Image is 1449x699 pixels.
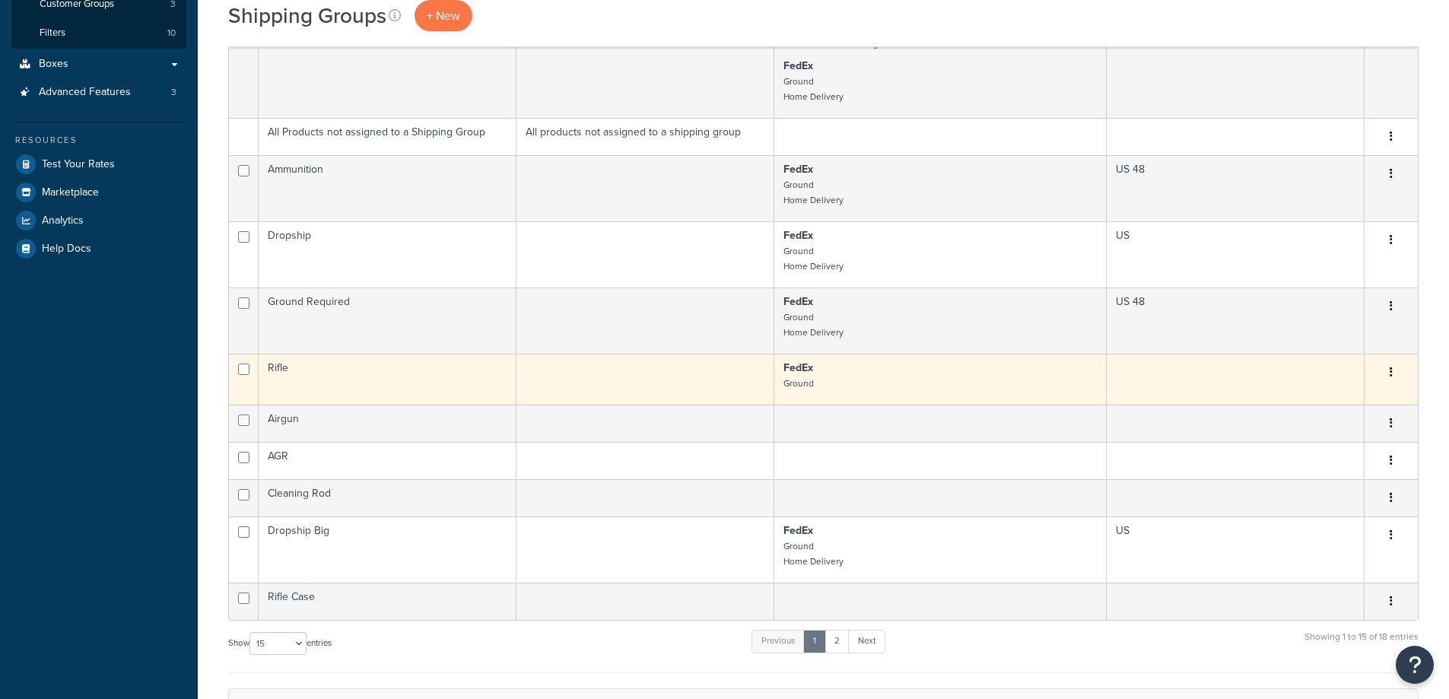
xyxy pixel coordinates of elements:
[11,151,186,178] a: Test Your Rates
[783,377,814,390] small: Ground
[783,178,844,207] small: Ground Home Delivery
[259,118,516,155] td: All Products not assigned to a Shipping Group
[11,78,186,106] a: Advanced Features 3
[11,19,186,47] a: Filters 10
[1107,221,1365,288] td: US
[783,58,813,74] strong: FedEx
[39,58,68,71] span: Boxes
[259,354,516,405] td: Rifle
[259,155,516,221] td: Ammunition
[42,186,99,199] span: Marketplace
[42,243,91,256] span: Help Docs
[11,19,186,47] li: Filters
[803,630,826,653] a: 1
[11,207,186,234] a: Analytics
[39,86,131,99] span: Advanced Features
[783,227,813,243] strong: FedEx
[752,630,805,653] a: Previous
[171,86,176,99] span: 3
[11,78,186,106] li: Advanced Features
[1304,628,1419,661] div: Showing 1 to 15 of 18 entries
[259,221,516,288] td: Dropship
[848,630,885,653] a: Next
[1107,155,1365,221] td: US 48
[1107,288,1365,354] td: US 48
[259,516,516,583] td: Dropship Big
[427,7,460,24] span: + New
[11,179,186,206] a: Marketplace
[42,158,115,171] span: Test Your Rates
[11,235,186,262] a: Help Docs
[783,310,844,339] small: Ground Home Delivery
[1396,646,1434,684] button: Open Resource Center
[249,632,307,655] select: Showentries
[42,214,84,227] span: Analytics
[40,27,65,40] span: Filters
[167,27,176,40] span: 10
[783,294,813,310] strong: FedEx
[783,161,813,177] strong: FedEx
[259,442,516,479] td: AGR
[259,479,516,516] td: Cleaning Rod
[783,244,844,273] small: Ground Home Delivery
[259,583,516,620] td: Rifle Case
[11,134,186,147] div: Resources
[228,1,386,30] h1: Shipping Groups
[11,50,186,78] a: Boxes
[825,630,850,653] a: 2
[259,288,516,354] td: Ground Required
[1107,516,1365,583] td: US
[516,118,774,155] td: All products not assigned to a shipping group
[783,75,844,103] small: Ground Home Delivery
[783,360,813,376] strong: FedEx
[228,632,332,655] label: Show entries
[783,523,813,539] strong: FedEx
[259,405,516,442] td: Airgun
[783,539,844,568] small: Ground Home Delivery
